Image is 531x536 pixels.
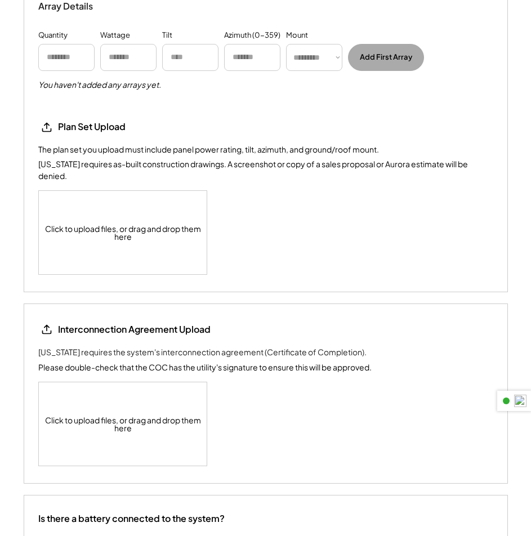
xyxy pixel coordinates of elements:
div: Wattage [100,30,130,41]
div: Click to upload files, or drag and drop them here [39,191,208,274]
div: Mount [286,30,308,41]
div: Please double-check that the COC has the utility's signature to ensure this will be approved. [38,361,372,373]
div: The plan set you upload must include panel power rating, tilt, azimuth, and ground/roof mount. [38,144,379,155]
div: Quantity [38,30,68,41]
div: [US_STATE] requires the system's interconnection agreement (Certificate of Completion). [38,346,367,358]
h5: You haven't added any arrays yet. [38,79,161,91]
div: Interconnection Agreement Upload [58,323,211,336]
button: Add First Array [348,44,424,71]
div: Is there a battery connected to the system? [38,512,225,525]
div: Tilt [162,30,172,41]
div: [US_STATE] requires as-built construction drawings. A screenshot or copy of a sales proposal or A... [38,158,493,182]
div: Click to upload files, or drag and drop them here [39,382,208,466]
div: Plan Set Upload [58,121,171,133]
div: Azimuth (0-359) [224,30,280,41]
